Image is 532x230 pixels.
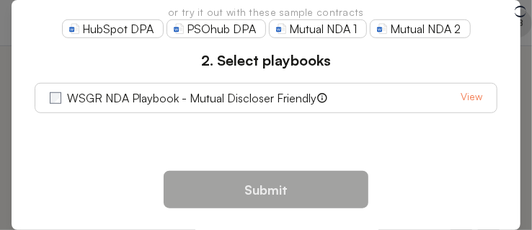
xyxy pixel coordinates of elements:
h3: 2. Select playbooks [35,50,497,71]
p: or try it out with these sample contracts [35,5,497,19]
a: PSOhub DPA [167,19,266,38]
a: HubSpot DPA [62,19,164,38]
a: Mutual NDA 1 [269,19,367,38]
a: View [461,89,482,107]
button: Submit [164,171,368,208]
a: Mutual NDA 2 [370,19,471,38]
label: WSGR NDA Playbook - Mutual Discloser Friendly [67,89,316,107]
